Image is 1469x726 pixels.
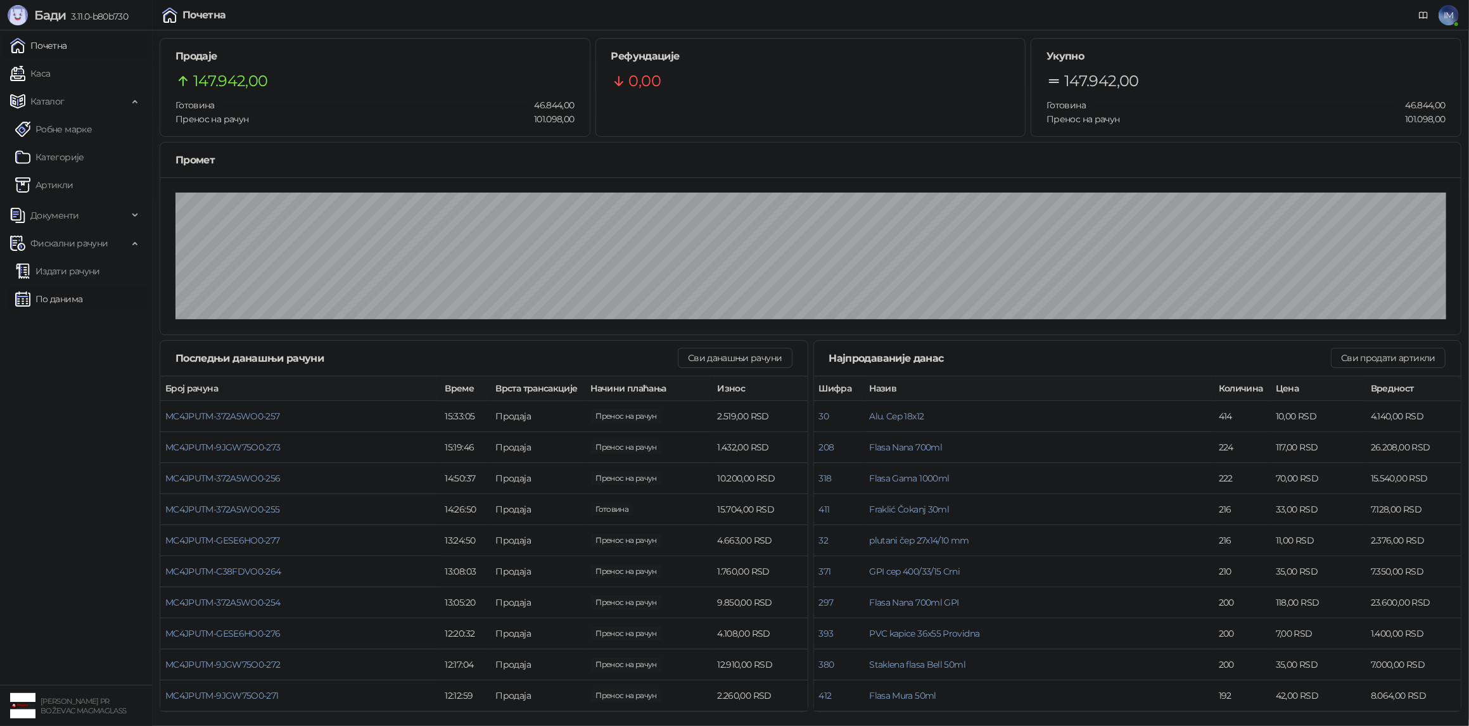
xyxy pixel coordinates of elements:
a: Категорије [15,144,84,170]
td: 10.200,00 RSD [713,463,808,494]
button: Flasa Nana 700ml [870,442,943,453]
td: 35,00 RSD [1271,649,1366,680]
span: 4.663,00 [591,533,662,547]
td: 117,00 RSD [1271,432,1366,463]
th: Количина [1214,376,1271,401]
div: Последњи данашњи рачуни [175,350,678,366]
button: Alu. Cep 18x12 [870,411,924,422]
button: MC4JPUTM-GESE6HO0-276 [165,628,281,639]
td: 70,00 RSD [1271,463,1366,494]
td: 7.128,00 RSD [1366,494,1461,525]
td: 414 [1214,401,1271,432]
td: 13:24:50 [440,525,491,556]
h5: Рефундације [611,49,1010,64]
td: 12:12:59 [440,680,491,711]
td: 200 [1214,587,1271,618]
th: Начини плаћања [586,376,713,401]
td: 8.064,00 RSD [1366,680,1461,711]
button: MC4JPUTM-372A5WO0-256 [165,473,281,484]
th: Врста трансакције [491,376,586,401]
td: 12:20:32 [440,618,491,649]
td: 12:17:04 [440,649,491,680]
span: 101.098,00 [1396,112,1446,126]
button: MC4JPUTM-372A5WO0-257 [165,411,280,422]
img: 64x64-companyLogo-1893ffd3-f8d7-40ed-872e-741d608dc9d9.png [10,693,35,718]
td: Продаја [491,587,586,618]
span: Пренос на рачун [1046,113,1119,125]
div: Најпродаваније данас [829,350,1332,366]
span: MC4JPUTM-C38FDVO0-264 [165,566,281,577]
span: 1.432,00 [591,440,662,454]
td: 7.000,00 RSD [1366,649,1461,680]
td: 15.704,00 RSD [713,494,808,525]
span: 147.942,00 [1064,69,1139,93]
td: Продаја [491,556,586,587]
button: 297 [819,597,834,608]
td: 4.140,00 RSD [1366,401,1461,432]
button: 380 [819,659,834,670]
td: 26.208,00 RSD [1366,432,1461,463]
span: Готовина [1046,99,1086,111]
td: 35,00 RSD [1271,556,1366,587]
td: 1.400,00 RSD [1366,618,1461,649]
td: 13:08:03 [440,556,491,587]
span: Flasa Gama 1000ml [870,473,950,484]
td: Продаја [491,649,586,680]
td: Продаја [491,680,586,711]
small: [PERSON_NAME] PR BOŽEVAC MAGMAGLASS [41,697,126,715]
td: 4.663,00 RSD [713,525,808,556]
td: 224 [1214,432,1271,463]
td: 12.910,00 RSD [713,649,808,680]
td: 15.540,00 RSD [1366,463,1461,494]
span: MC4JPUTM-9JGW75O0-273 [165,442,281,453]
td: 14:26:50 [440,494,491,525]
td: 15:33:05 [440,401,491,432]
button: PVC kapice 36x55 Providna [870,628,980,639]
button: 371 [819,566,831,577]
img: Logo [8,5,28,25]
td: 216 [1214,525,1271,556]
button: Сви данашњи рачуни [678,348,792,368]
span: Каталог [30,89,65,114]
td: Продаја [491,618,586,649]
a: Робне марке [15,117,92,142]
span: Staklena flasa Bell 50ml [870,659,966,670]
td: 222 [1214,463,1271,494]
button: plutani čep 27x14/10 mm [870,535,969,546]
span: 0,00 [629,69,661,93]
button: Flasa Mura 50ml [870,690,936,701]
td: 200 [1214,649,1271,680]
td: 10,00 RSD [1271,401,1366,432]
th: Цена [1271,376,1366,401]
button: 208 [819,442,834,453]
span: Пренос на рачун [175,113,248,125]
th: Време [440,376,491,401]
img: Artikli [15,177,30,193]
button: MC4JPUTM-9JGW75O0-271 [165,690,279,701]
button: MC4JPUTM-372A5WO0-254 [165,597,281,608]
button: Flasa Nana 700ml GPI [870,597,959,608]
td: Продаја [491,494,586,525]
td: Продаја [491,432,586,463]
a: Каса [10,61,50,86]
span: MC4JPUTM-GESE6HO0-277 [165,535,280,546]
button: 30 [819,411,829,422]
td: 1.760,00 RSD [713,556,808,587]
span: Документи [30,203,79,228]
td: 118,00 RSD [1271,587,1366,618]
span: 3.11.0-b80b730 [66,11,128,22]
span: 4.108,00 [591,627,662,640]
button: GPI cep 400/33/15 Crni [870,566,960,577]
td: Продаја [491,525,586,556]
td: 210 [1214,556,1271,587]
button: Сви продати артикли [1331,348,1446,368]
td: 13:05:20 [440,587,491,618]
